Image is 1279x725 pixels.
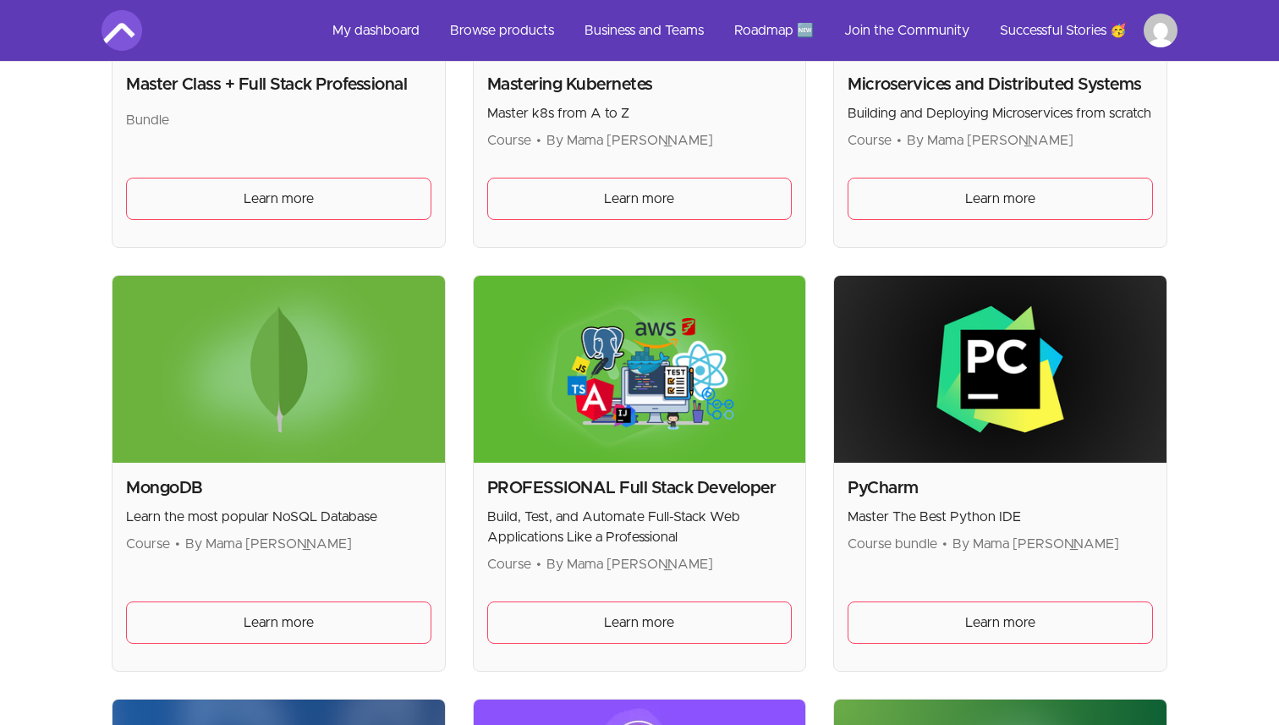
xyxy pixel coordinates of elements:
[848,601,1153,644] a: Learn more
[604,612,674,633] span: Learn more
[848,476,1153,500] h2: PyCharm
[848,178,1153,220] a: Learn more
[834,276,1166,463] img: Product image for PyCharm
[965,189,1035,209] span: Learn more
[185,537,352,551] span: By Mama [PERSON_NAME]
[604,189,674,209] span: Learn more
[126,178,431,220] a: Learn more
[487,601,793,644] a: Learn more
[319,10,1177,51] nav: Main
[487,134,531,147] span: Course
[546,557,713,571] span: By Mama [PERSON_NAME]
[113,276,445,463] img: Product image for MongoDB
[546,134,713,147] span: By Mama [PERSON_NAME]
[126,113,169,127] span: Bundle
[126,476,431,500] h2: MongoDB
[126,601,431,644] a: Learn more
[721,10,827,51] a: Roadmap 🆕
[536,134,541,147] span: •
[487,178,793,220] a: Learn more
[487,476,793,500] h2: PROFESSIONAL Full Stack Developer
[126,537,170,551] span: Course
[244,189,314,209] span: Learn more
[487,507,793,547] p: Build, Test, and Automate Full-Stack Web Applications Like a Professional
[487,103,793,124] p: Master k8s from A to Z
[244,612,314,633] span: Learn more
[965,612,1035,633] span: Learn more
[848,73,1153,96] h2: Microservices and Distributed Systems
[536,557,541,571] span: •
[848,134,892,147] span: Course
[102,10,142,51] img: Amigoscode logo
[474,276,806,463] img: Product image for PROFESSIONAL Full Stack Developer
[848,537,937,551] span: Course bundle
[126,507,431,527] p: Learn the most popular NoSQL Database
[942,537,947,551] span: •
[986,10,1140,51] a: Successful Stories 🥳
[487,73,793,96] h2: Mastering Kubernetes
[848,507,1153,527] p: Master The Best Python IDE
[175,537,180,551] span: •
[831,10,983,51] a: Join the Community
[897,134,902,147] span: •
[436,10,568,51] a: Browse products
[126,73,431,96] h2: Master Class + Full Stack Professional
[1144,14,1177,47] img: Profile image for Mzwandile Mdladla
[907,134,1073,147] span: By Mama [PERSON_NAME]
[487,557,531,571] span: Course
[319,10,433,51] a: My dashboard
[952,537,1119,551] span: By Mama [PERSON_NAME]
[848,103,1153,124] p: Building and Deploying Microservices from scratch
[571,10,717,51] a: Business and Teams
